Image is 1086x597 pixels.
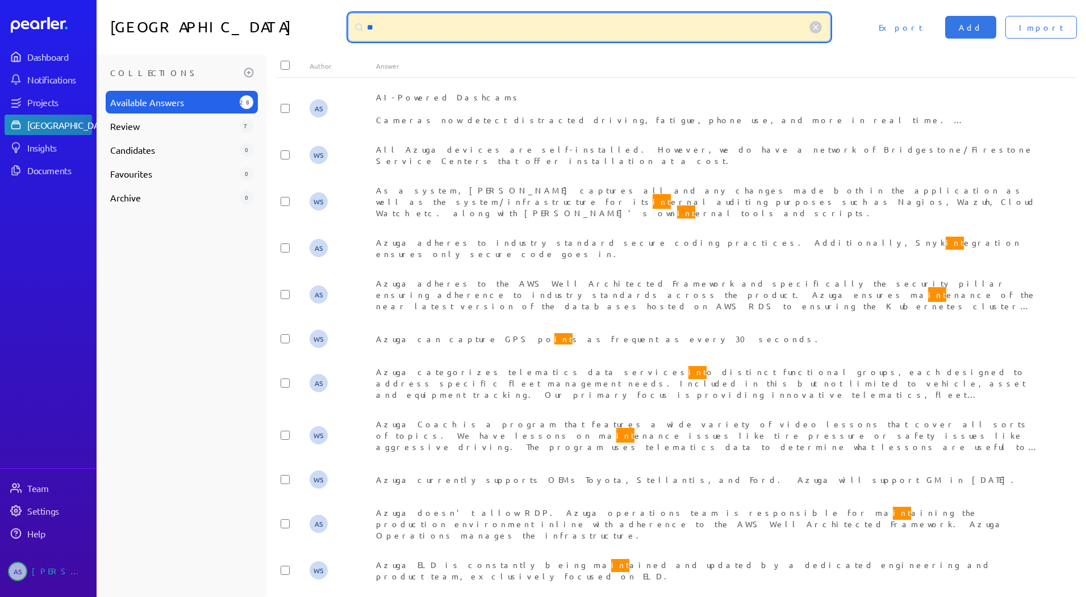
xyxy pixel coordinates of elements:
[32,562,89,581] div: [PERSON_NAME]
[653,194,671,209] span: int
[310,470,328,489] span: Wesley Simpson
[376,144,1034,166] span: All Azuga devices are self-installed. However, we do have a network of Bridgestone/Firestone Serv...
[946,235,964,250] span: int
[27,505,91,516] div: Settings
[310,561,328,579] span: Wesley Simpson
[879,22,922,33] span: Export
[376,419,1039,463] span: Azuga Coach is a program that features a wide variety of video lessons that cover all sorts of to...
[616,428,634,443] span: int
[110,191,235,204] span: Archive
[928,287,946,302] span: int
[959,22,983,33] span: Add
[27,165,91,176] div: Documents
[27,51,91,62] div: Dashboard
[240,119,253,133] div: 7
[110,95,235,109] span: Available Answers
[5,478,92,498] a: Team
[310,374,328,392] span: Audrie Stefanini
[310,426,328,444] span: Wesley Simpson
[8,562,27,581] span: Audrie Stefanini
[240,191,253,204] div: 0
[27,528,91,539] div: Help
[554,331,573,346] span: int
[611,557,629,572] span: int
[110,143,235,157] span: Candidates
[1019,22,1063,33] span: Import
[310,285,328,304] span: Audrie Stefanini
[27,96,91,108] div: Projects
[945,16,996,39] button: Add
[893,505,911,520] span: int
[376,331,825,346] span: Azuga can capture GPS po s as frequent as every 30 seconds.
[376,61,1043,70] div: Answer
[376,505,1004,540] span: Azuga doesn't allow RDP. Azuga operations team is responsible for ma aining the production enviro...
[310,239,328,257] span: Audrie Stefanini
[310,192,328,211] span: Wesley Simpson
[11,17,92,33] a: Dashboard
[310,61,376,70] div: Author
[376,278,1037,334] span: Azuga adheres to the AWS Well Architected Framework and specifically the security pillar ensuring...
[27,74,91,85] div: Notifications
[688,364,707,379] span: int
[110,14,344,41] h1: [GEOGRAPHIC_DATA]
[865,16,936,39] button: Export
[27,119,112,131] div: [GEOGRAPHIC_DATA]
[110,64,240,82] h3: Collections
[1005,16,1077,39] button: Import
[240,95,253,109] div: 287
[5,557,92,586] a: AS[PERSON_NAME]
[5,137,92,158] a: Insights
[310,99,328,117] span: Audrie Stefanini
[5,160,92,180] a: Documents
[5,69,92,90] a: Notifications
[5,523,92,544] a: Help
[376,474,1021,485] span: Azuga currently supports OEMs Toyota, Stellantis, and Ford. Azuga will support GM in [DATE].
[376,185,1036,220] span: As a system, [PERSON_NAME] captures all and any changes made both in the application as well as t...
[27,482,91,494] div: Team
[110,119,235,133] span: Review
[376,557,991,581] span: Azuga ELD is constantly being ma ained and updated by a dedicated engineering and product team, e...
[5,115,92,135] a: [GEOGRAPHIC_DATA]
[240,167,253,180] div: 0
[376,235,1021,259] span: Azuga adheres to industry standard secure coding practices. Additionally, Snyk egration ensures o...
[110,167,235,180] span: Favourites
[240,143,253,157] div: 0
[5,92,92,112] a: Projects
[5,501,92,521] a: Settings
[677,205,695,220] span: int
[310,515,328,533] span: Audrie Stefanini
[5,47,92,67] a: Dashboard
[27,142,91,153] div: Insights
[310,330,328,348] span: Wesley Simpson
[310,146,328,164] span: Wesley Simpson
